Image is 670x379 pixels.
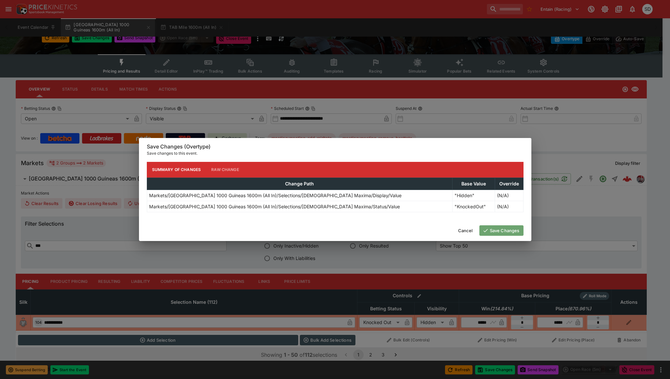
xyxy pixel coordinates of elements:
[452,190,495,201] td: "Hidden"
[149,192,402,199] p: Markets/[GEOGRAPHIC_DATA] 1000 Guineas 1600m (All In)/Selections/[DEMOGRAPHIC_DATA] Maxima/Displa...
[452,201,495,212] td: "KnockedOut"
[495,201,523,212] td: (N/A)
[495,178,523,190] th: Override
[147,178,452,190] th: Change Path
[147,162,206,178] button: Summary of Changes
[452,178,495,190] th: Base Value
[454,225,477,236] button: Cancel
[147,150,524,157] p: Save changes to this event.
[149,203,400,210] p: Markets/[GEOGRAPHIC_DATA] 1000 Guineas 1600m (All In)/Selections/[DEMOGRAPHIC_DATA] Maxima/Status...
[479,225,524,236] button: Save Changes
[495,190,523,201] td: (N/A)
[206,162,244,178] button: Raw Change
[147,143,524,150] h6: Save Changes (Overtype)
